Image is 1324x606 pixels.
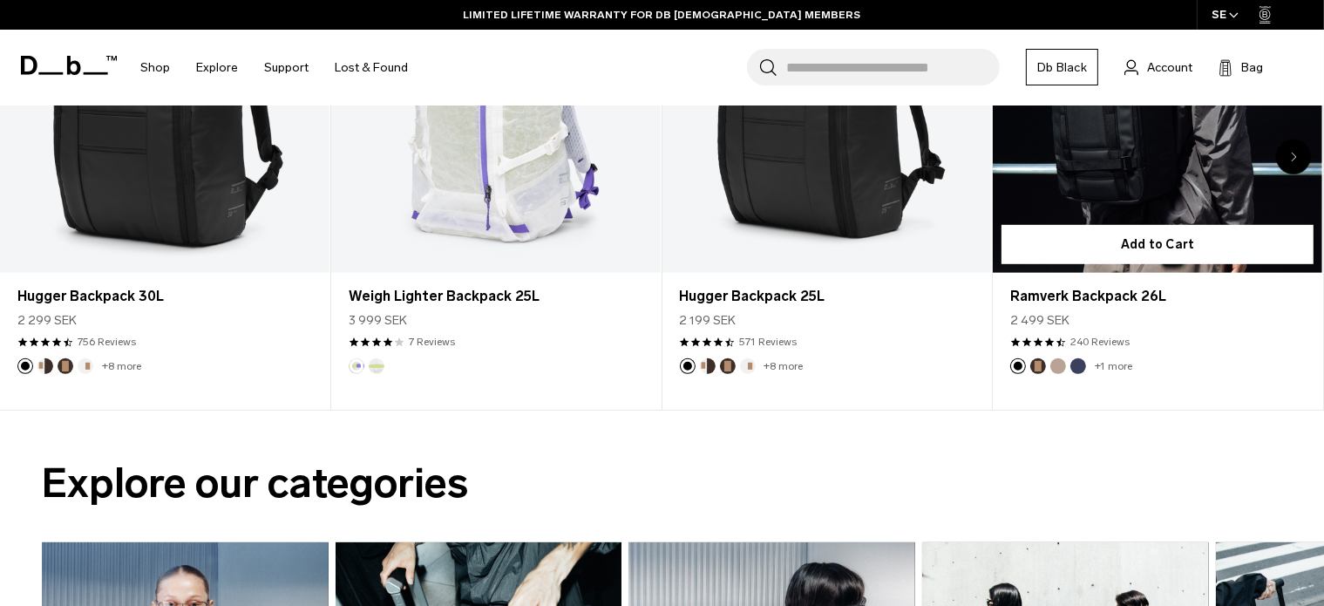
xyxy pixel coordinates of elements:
[102,360,141,372] a: +8 more
[680,286,974,307] a: Hugger Backpack 25L
[17,311,77,330] span: 2 299 SEK
[720,358,736,374] button: Espresso
[1276,140,1311,174] div: Next slide
[1147,58,1192,77] span: Account
[1241,58,1263,77] span: Bag
[17,358,33,374] button: Black Out
[1001,225,1314,264] button: Add to Cart
[196,37,238,99] a: Explore
[42,453,1282,514] h2: Explore our categories
[680,311,737,330] span: 2 199 SEK
[1030,358,1046,374] button: Espresso
[349,286,643,307] a: Weigh Lighter Backpack 25L
[1050,358,1066,374] button: Fogbow Beige
[700,358,716,374] button: Cappuccino
[127,30,421,106] nav: Main Navigation
[1010,358,1026,374] button: Black Out
[1010,286,1305,307] a: Ramverk Backpack 26L
[409,334,455,350] a: 7 reviews
[369,358,384,374] button: Diffusion
[1010,311,1069,330] span: 2 499 SEK
[58,358,73,374] button: Espresso
[740,334,798,350] a: 571 reviews
[349,311,407,330] span: 3 999 SEK
[264,37,309,99] a: Support
[1026,49,1098,85] a: Db Black
[1070,334,1130,350] a: 240 reviews
[740,358,756,374] button: Oatmilk
[464,7,861,23] a: LIMITED LIFETIME WARRANTY FOR DB [DEMOGRAPHIC_DATA] MEMBERS
[37,358,53,374] button: Cappuccino
[1124,57,1192,78] a: Account
[78,334,136,350] a: 756 reviews
[680,358,696,374] button: Black Out
[17,286,312,307] a: Hugger Backpack 30L
[1219,57,1263,78] button: Bag
[1070,358,1086,374] button: Blue Hour
[349,358,364,374] button: Aurora
[335,37,408,99] a: Lost & Found
[1095,360,1132,372] a: +1 more
[764,360,804,372] a: +8 more
[78,358,93,374] button: Oatmilk
[140,37,170,99] a: Shop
